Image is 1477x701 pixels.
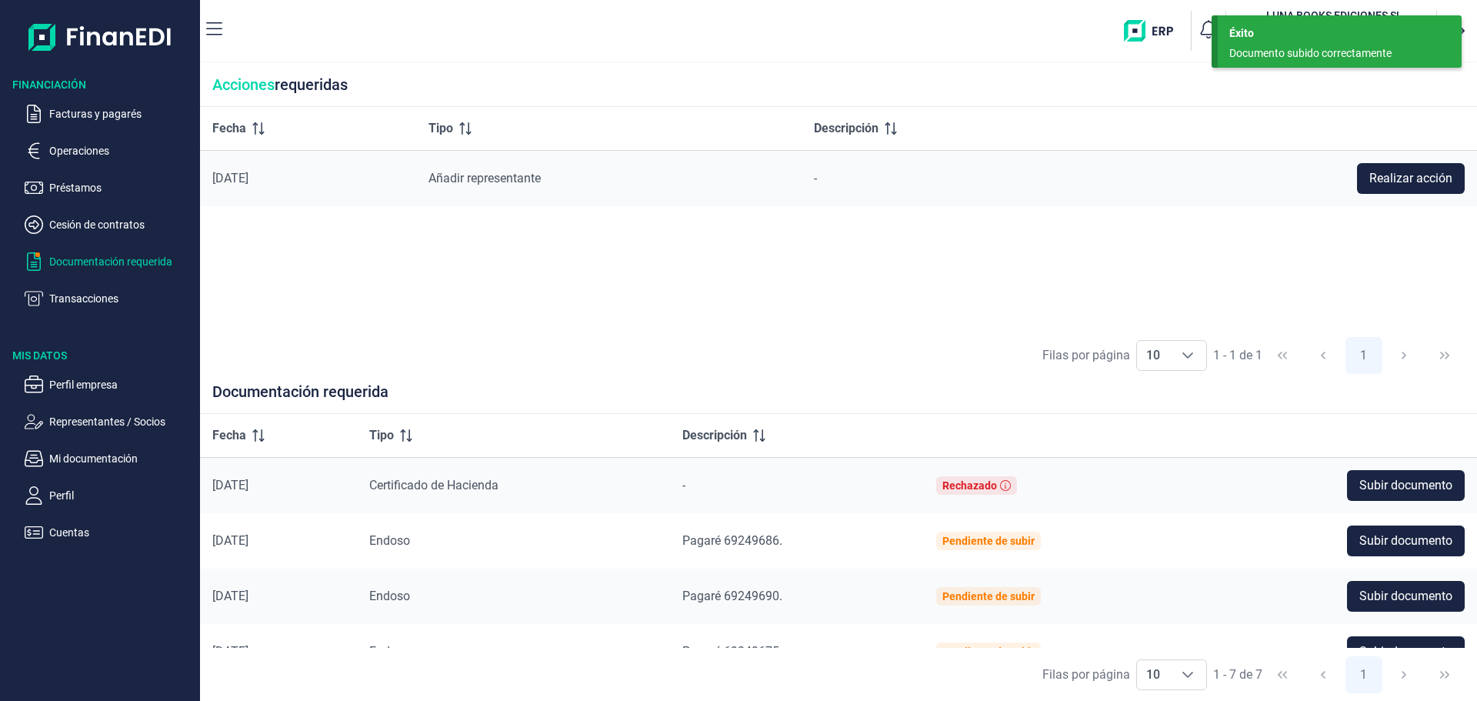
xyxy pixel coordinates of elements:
[25,142,194,160] button: Operaciones
[1359,643,1452,661] span: Subir documento
[1264,337,1301,374] button: First Page
[212,171,404,186] div: [DATE]
[1357,163,1465,194] button: Realizar acción
[25,412,194,431] button: Representantes / Socios
[428,171,541,185] span: Añadir representante
[25,376,194,394] button: Perfil empresa
[369,644,410,659] span: Endoso
[200,382,1477,414] div: Documentación requerida
[49,142,194,160] p: Operaciones
[49,449,194,468] p: Mi documentación
[49,252,194,271] p: Documentación requerida
[1229,25,1450,42] div: Éxito
[682,426,747,445] span: Descripción
[25,449,194,468] button: Mi documentación
[1305,337,1342,374] button: Previous Page
[1137,660,1169,689] span: 10
[1369,169,1452,188] span: Realizar acción
[212,589,345,604] div: [DATE]
[1385,656,1422,693] button: Next Page
[212,478,345,493] div: [DATE]
[49,412,194,431] p: Representantes / Socios
[1042,666,1130,684] div: Filas por página
[1347,526,1465,556] button: Subir documento
[49,105,194,123] p: Facturas y pagarés
[1263,8,1405,23] h3: LUNA BOOKS EDICIONES SL
[25,252,194,271] button: Documentación requerida
[1359,532,1452,550] span: Subir documento
[1305,656,1342,693] button: Previous Page
[1345,337,1382,374] button: Page 1
[942,590,1035,603] div: Pendiente de subir
[1124,20,1185,42] img: erp
[1232,8,1430,54] button: LULUNA BOOKS EDICIONES SL[PERSON_NAME] [PERSON_NAME](B96170998)
[682,478,685,492] span: -
[49,486,194,505] p: Perfil
[1264,656,1301,693] button: First Page
[212,119,246,138] span: Fecha
[212,75,275,94] span: Acciones
[1426,337,1463,374] button: Last Page
[25,179,194,197] button: Préstamos
[49,523,194,542] p: Cuentas
[49,179,194,197] p: Préstamos
[369,589,410,603] span: Endoso
[1347,470,1465,501] button: Subir documento
[49,289,194,308] p: Transacciones
[369,426,394,445] span: Tipo
[28,12,172,62] img: Logo de aplicación
[682,533,782,548] span: Pagaré 69249686.
[682,589,782,603] span: Pagaré 69249690.
[1042,346,1130,365] div: Filas por página
[200,63,1477,107] div: requeridas
[25,105,194,123] button: Facturas y pagarés
[1169,341,1206,370] div: Choose
[1426,656,1463,693] button: Last Page
[1137,341,1169,370] span: 10
[212,426,246,445] span: Fecha
[1345,656,1382,693] button: Page 1
[212,644,345,659] div: [DATE]
[25,486,194,505] button: Perfil
[942,646,1035,658] div: Pendiente de subir
[25,215,194,234] button: Cesión de contratos
[1385,337,1422,374] button: Next Page
[942,535,1035,547] div: Pendiente de subir
[1213,669,1262,681] span: 1 - 7 de 7
[1213,349,1262,362] span: 1 - 1 de 1
[1347,636,1465,667] button: Subir documento
[1229,45,1439,62] div: Documento subido correctamente
[49,215,194,234] p: Cesión de contratos
[49,376,194,394] p: Perfil empresa
[942,479,997,492] div: Rechazado
[682,644,782,659] span: Pagaré 69249675.
[1347,581,1465,612] button: Subir documento
[369,478,498,492] span: Certificado de Hacienda
[814,119,879,138] span: Descripción
[212,533,345,549] div: [DATE]
[369,533,410,548] span: Endoso
[428,119,453,138] span: Tipo
[1359,587,1452,606] span: Subir documento
[1359,476,1452,495] span: Subir documento
[814,171,817,185] span: -
[25,289,194,308] button: Transacciones
[1169,660,1206,689] div: Choose
[25,523,194,542] button: Cuentas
